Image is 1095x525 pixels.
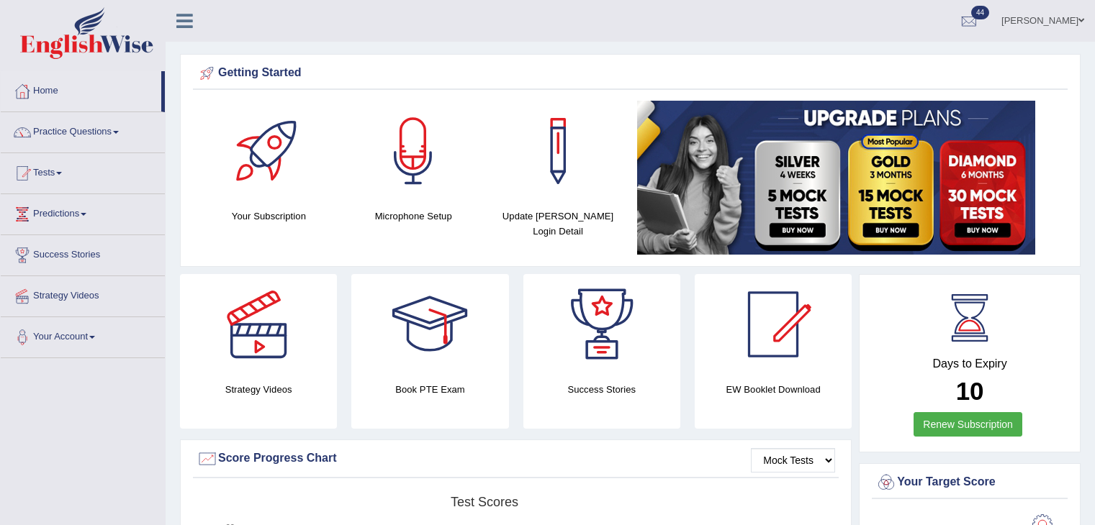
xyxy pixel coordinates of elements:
h4: Microphone Setup [348,209,479,224]
div: Getting Started [197,63,1064,84]
a: Predictions [1,194,165,230]
a: Strategy Videos [1,276,165,312]
a: Success Stories [1,235,165,271]
h4: Strategy Videos [180,382,337,397]
img: small5.jpg [637,101,1035,255]
a: Tests [1,153,165,189]
a: Renew Subscription [914,412,1022,437]
div: Your Target Score [875,472,1064,493]
h4: Your Subscription [204,209,334,224]
a: Home [1,71,161,107]
div: Score Progress Chart [197,448,835,470]
h4: Success Stories [523,382,680,397]
h4: Update [PERSON_NAME] Login Detail [493,209,623,239]
h4: Days to Expiry [875,357,1064,370]
h4: EW Booklet Download [695,382,852,397]
b: 10 [956,377,984,405]
h4: Book PTE Exam [351,382,508,397]
span: 44 [971,6,989,19]
a: Practice Questions [1,112,165,148]
a: Your Account [1,317,165,353]
tspan: Test scores [451,495,518,509]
